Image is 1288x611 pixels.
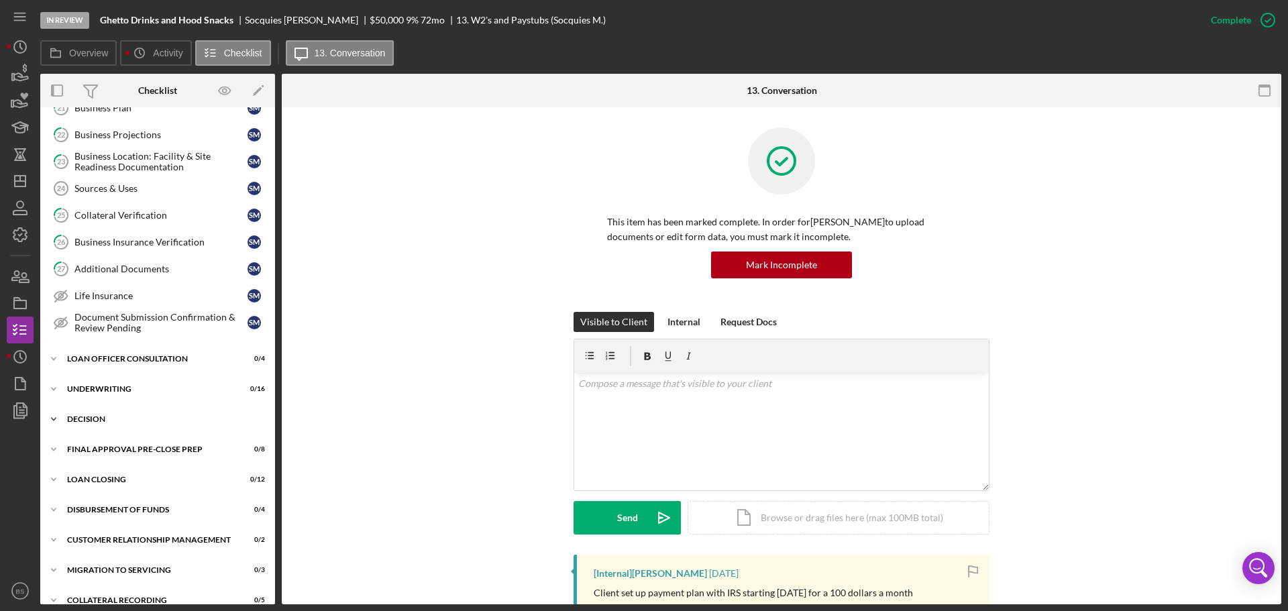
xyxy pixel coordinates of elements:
[421,15,445,25] div: 72 mo
[241,596,265,604] div: 0 / 5
[67,566,231,574] div: Migration to Servicing
[241,445,265,453] div: 0 / 8
[248,289,261,302] div: S M
[248,262,261,276] div: S M
[241,536,265,544] div: 0 / 2
[248,235,261,249] div: S M
[47,202,268,229] a: 25Collateral VerificationSM
[74,290,248,301] div: Life Insurance
[574,312,654,332] button: Visible to Client
[57,157,65,166] tspan: 23
[245,15,370,25] div: Socquies [PERSON_NAME]
[74,312,248,333] div: Document Submission Confirmation & Review Pending
[195,40,271,66] button: Checklist
[47,309,268,336] a: Document Submission Confirmation & Review PendingSM
[241,566,265,574] div: 0 / 3
[74,264,248,274] div: Additional Documents
[594,586,913,600] p: Client set up payment plan with IRS starting [DATE] for a 100 dollars a month
[57,211,65,219] tspan: 25
[580,312,647,332] div: Visible to Client
[67,355,231,363] div: Loan Officer Consultation
[40,12,89,29] div: In Review
[69,48,108,58] label: Overview
[747,85,817,96] div: 13. Conversation
[248,182,261,195] div: S M
[241,476,265,484] div: 0 / 12
[720,312,777,332] div: Request Docs
[709,568,739,579] time: 2025-09-16 18:05
[1242,552,1275,584] div: Open Intercom Messenger
[574,501,681,535] button: Send
[74,103,248,113] div: Business Plan
[47,121,268,148] a: 22Business ProjectionsSM
[248,128,261,142] div: S M
[67,385,231,393] div: Underwriting
[67,415,258,423] div: Decision
[456,15,606,25] div: 13. W2's and Paystubs (Socquies M.)
[286,40,394,66] button: 13. Conversation
[74,129,248,140] div: Business Projections
[714,312,784,332] button: Request Docs
[7,577,34,604] button: BS
[711,252,852,278] button: Mark Incomplete
[224,48,262,58] label: Checklist
[153,48,182,58] label: Activity
[47,95,268,121] a: 21Business PlanSM
[57,130,65,139] tspan: 22
[241,385,265,393] div: 0 / 16
[74,151,248,172] div: Business Location: Facility & Site Readiness Documentation
[67,445,231,453] div: Final Approval Pre-Close Prep
[57,237,66,246] tspan: 26
[57,184,66,192] tspan: 24
[315,48,386,58] label: 13. Conversation
[67,596,231,604] div: Collateral Recording
[248,101,261,115] div: S M
[248,209,261,222] div: S M
[667,312,700,332] div: Internal
[1211,7,1251,34] div: Complete
[40,40,117,66] button: Overview
[607,215,956,245] p: This item has been marked complete. In order for [PERSON_NAME] to upload documents or edit form d...
[138,85,177,96] div: Checklist
[1197,7,1281,34] button: Complete
[241,355,265,363] div: 0 / 4
[661,312,707,332] button: Internal
[100,15,233,25] b: Ghetto Drinks and Hood Snacks
[47,282,268,309] a: Life InsuranceSM
[16,588,25,595] text: BS
[57,103,65,112] tspan: 21
[47,229,268,256] a: 26Business Insurance VerificationSM
[248,155,261,168] div: S M
[617,501,638,535] div: Send
[67,476,231,484] div: Loan Closing
[120,40,191,66] button: Activity
[74,210,248,221] div: Collateral Verification
[594,568,707,579] div: [Internal] [PERSON_NAME]
[47,175,268,202] a: 24Sources & UsesSM
[74,183,248,194] div: Sources & Uses
[67,506,231,514] div: Disbursement of Funds
[248,316,261,329] div: S M
[74,237,248,247] div: Business Insurance Verification
[47,148,268,175] a: 23Business Location: Facility & Site Readiness DocumentationSM
[47,256,268,282] a: 27Additional DocumentsSM
[406,15,419,25] div: 9 %
[57,264,66,273] tspan: 27
[67,536,231,544] div: Customer Relationship Management
[241,506,265,514] div: 0 / 4
[746,252,817,278] div: Mark Incomplete
[370,14,404,25] span: $50,000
